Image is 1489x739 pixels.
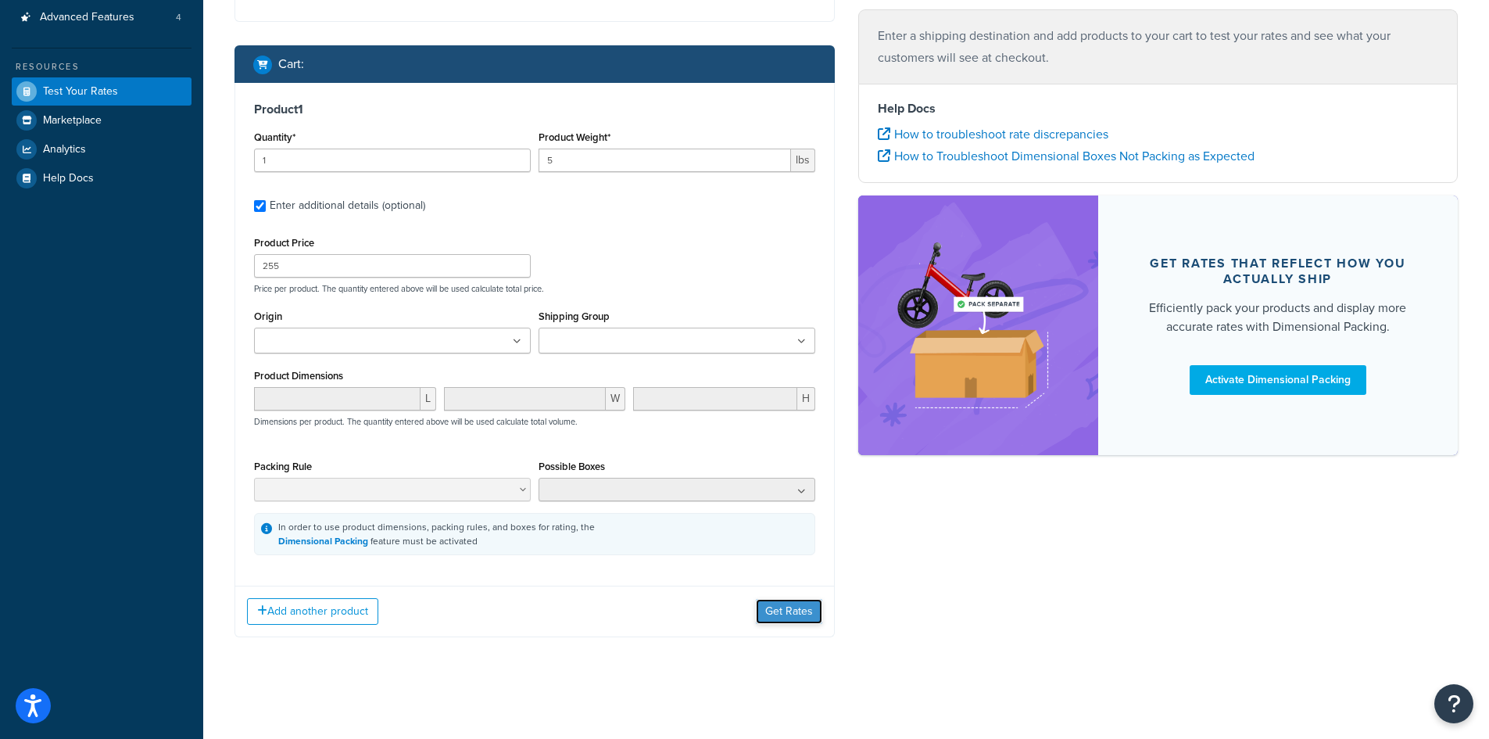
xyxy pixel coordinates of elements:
[12,3,191,32] li: Advanced Features
[539,131,610,143] label: Product Weight*
[878,147,1255,165] a: How to Troubleshoot Dimensional Boxes Not Packing as Expected
[43,143,86,156] span: Analytics
[12,106,191,135] a: Marketplace
[606,387,625,411] span: W
[43,114,102,127] span: Marketplace
[12,135,191,163] a: Analytics
[278,534,368,548] a: Dimensional Packing
[254,370,343,382] label: Product Dimensions
[1434,684,1473,723] button: Open Resource Center
[278,520,595,548] div: In order to use product dimensions, packing rules, and boxes for rating, the feature must be acti...
[176,11,181,24] span: 4
[12,60,191,74] div: Resources
[539,310,610,322] label: Shipping Group
[1136,299,1421,336] div: Efficiently pack your products and display more accurate rates with Dimensional Packing.
[12,164,191,192] a: Help Docs
[43,85,118,99] span: Test Your Rates
[250,283,819,294] p: Price per product. The quantity entered above will be used calculate total price.
[254,310,282,322] label: Origin
[421,387,436,411] span: L
[878,99,1439,118] h4: Help Docs
[247,598,378,625] button: Add another product
[797,387,815,411] span: H
[254,131,295,143] label: Quantity*
[254,237,314,249] label: Product Price
[40,11,134,24] span: Advanced Features
[278,57,304,71] h2: Cart :
[1136,256,1421,287] div: Get rates that reflect how you actually ship
[878,25,1439,69] p: Enter a shipping destination and add products to your cart to test your rates and see what your c...
[254,461,312,472] label: Packing Rule
[878,125,1108,143] a: How to troubleshoot rate discrepancies
[254,200,266,212] input: Enter additional details (optional)
[12,3,191,32] a: Advanced Features4
[43,172,94,185] span: Help Docs
[1190,365,1366,395] a: Activate Dimensional Packing
[882,219,1075,431] img: feature-image-dim-d40ad3071a2b3c8e08177464837368e35600d3c5e73b18a22c1e4bb210dc32ac.png
[254,102,815,117] h3: Product 1
[539,149,791,172] input: 0.00
[12,77,191,106] a: Test Your Rates
[270,195,425,217] div: Enter additional details (optional)
[756,599,822,624] button: Get Rates
[254,149,531,172] input: 0.0
[250,416,578,427] p: Dimensions per product. The quantity entered above will be used calculate total volume.
[539,461,605,472] label: Possible Boxes
[791,149,815,172] span: lbs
